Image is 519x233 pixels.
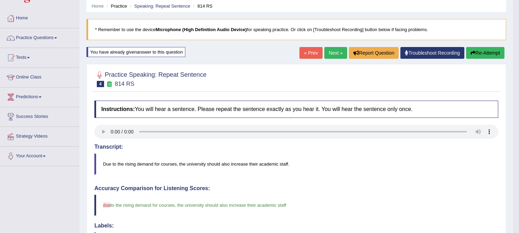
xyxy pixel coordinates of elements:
div: You have already given answer to this question [86,47,185,57]
a: Predictions [0,87,79,105]
h2: Practice Speaking: Repeat Sentence [94,70,206,87]
b: Microphone (High Definition Audio Device) [156,27,247,32]
li: 814 RS [192,3,213,9]
h4: You will hear a sentence. Please repeat the sentence exactly as you hear it. You will hear the se... [94,101,498,118]
span: the university should also increase their academic staff [177,203,286,208]
a: Online Class [0,68,79,85]
small: 814 RS [115,81,135,87]
blockquote: Due to the rising demand for courses, the university should also increase their academic staff. [94,153,498,175]
small: Exam occurring question [106,81,113,87]
a: Tests [0,48,79,65]
li: Practice [105,3,127,9]
a: Home [0,9,79,26]
b: Instructions: [101,106,135,112]
a: Next » [324,47,347,59]
a: Troubleshoot Recording [400,47,464,59]
h4: Labels: [94,223,498,229]
button: Re-Attempt [466,47,504,59]
a: Success Stories [0,107,79,124]
a: Your Account [0,147,79,164]
a: Speaking: Repeat Sentence [134,3,190,9]
a: Home [92,3,104,9]
span: to the rising demand for courses [111,203,175,208]
blockquote: * Remember to use the device for speaking practice. Or click on [Troubleshoot Recording] button b... [86,19,506,40]
span: due [103,203,111,208]
button: Report Question [349,47,399,59]
span: 4 [97,81,104,87]
a: Strategy Videos [0,127,79,144]
a: « Prev [299,47,322,59]
span: , [175,203,176,208]
a: Practice Questions [0,28,79,46]
h4: Accuracy Comparison for Listening Scores: [94,185,498,192]
h4: Transcript: [94,144,498,150]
